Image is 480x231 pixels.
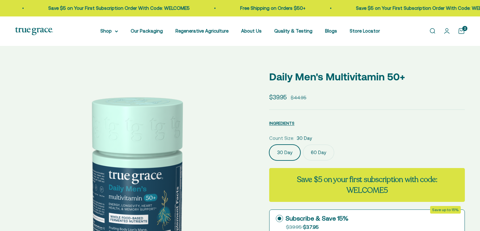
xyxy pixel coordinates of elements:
p: Save $5 on Your First Subscription Order With Code: WELCOME5 [48,4,189,12]
button: INGREDIENTS [269,119,294,127]
strong: Save $5 on your first subscription with code: WELCOME5 [297,174,437,196]
legend: Count Size: [269,134,294,142]
cart-count: 2 [462,26,467,31]
a: About Us [241,28,262,34]
span: 30 Day [297,134,312,142]
summary: Shop [100,27,118,35]
sale-price: $39.95 [269,92,287,102]
a: Regenerative Agriculture [175,28,228,34]
a: Blogs [325,28,337,34]
p: Daily Men's Multivitamin 50+ [269,69,465,85]
a: Free Shipping on Orders $50+ [240,5,305,11]
a: Store Locator [350,28,380,34]
a: Quality & Testing [274,28,312,34]
span: INGREDIENTS [269,121,294,126]
compare-at-price: $44.95 [291,94,306,102]
a: Our Packaging [131,28,163,34]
